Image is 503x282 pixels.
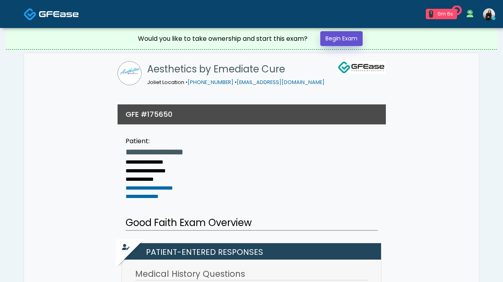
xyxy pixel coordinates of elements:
[235,79,237,86] span: •
[320,31,363,46] a: Begin Exam
[126,243,381,260] h2: Patient-entered Responses
[126,109,172,119] h3: GFE #175650
[39,10,79,18] img: Docovia
[237,79,325,86] a: [EMAIL_ADDRESS][DOMAIN_NAME]
[436,10,454,18] div: 0m 6s
[135,268,368,280] h3: Medical History Questions
[6,3,30,27] button: Open LiveChat chat widget
[147,61,325,77] h1: Aesthetics by Emediate Cure
[186,79,188,86] span: •
[24,8,37,21] img: Docovia
[483,8,495,20] img: Sydney Lundberg
[337,61,385,74] img: GFEase Logo
[126,136,206,146] div: Patient:
[118,61,142,85] img: Aesthetics by Emediate Cure
[421,6,462,22] a: 1 0m 6s
[429,10,433,18] div: 1
[147,79,325,86] small: Joliet Location
[188,79,234,86] a: [PHONE_NUMBER]
[24,1,79,27] a: Docovia
[138,34,307,44] div: Would you like to take ownership and start this exam?
[126,216,378,231] h2: Good Faith Exam Overview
